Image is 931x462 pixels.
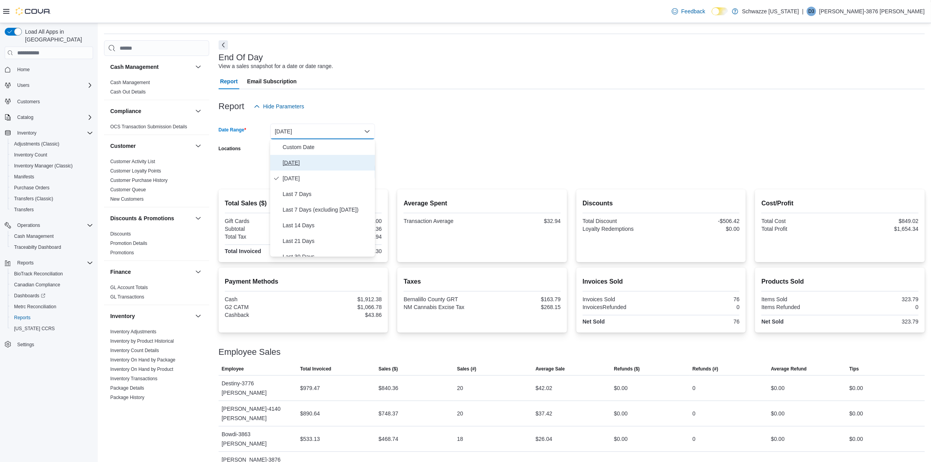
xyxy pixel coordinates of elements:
span: Refunds (#) [692,366,718,372]
span: Canadian Compliance [11,280,93,289]
div: 323.79 [841,318,918,325]
button: Operations [2,220,96,231]
span: Last 14 Days [283,221,372,230]
div: $26.04 [536,434,553,444]
a: Cash Management [11,232,57,241]
button: Adjustments (Classic) [8,138,96,149]
a: Cash Out Details [110,89,146,95]
button: BioTrack Reconciliation [8,268,96,279]
button: Catalog [14,113,36,122]
span: Transfers [14,207,34,213]
div: Inventory [104,327,209,443]
div: $163.79 [484,296,561,302]
button: Transfers (Classic) [8,193,96,204]
button: Settings [2,339,96,350]
button: Reports [8,312,96,323]
div: Total Tax [225,234,302,240]
strong: Net Sold [761,318,784,325]
span: Inventory Manager (Classic) [14,163,73,169]
span: Home [14,65,93,74]
button: Cash Management [194,62,203,72]
div: $748.37 [378,409,398,418]
div: Items Refunded [761,304,838,310]
p: [PERSON_NAME]-3876 [PERSON_NAME] [819,7,925,16]
div: Total Cost [761,218,838,224]
a: Inventory Count [11,150,50,160]
div: Bernalillo County GRT [404,296,481,302]
span: Manifests [11,172,93,182]
a: Inventory On Hand by Product [110,367,173,372]
label: Locations [219,146,241,152]
div: $533.13 [300,434,320,444]
div: $840.36 [378,383,398,393]
span: Dashboards [11,291,93,300]
h3: Inventory [110,312,135,320]
div: Cash [225,296,302,302]
div: [PERSON_NAME]-4140 [PERSON_NAME] [219,401,297,426]
div: 0 [841,304,918,310]
div: 18 [457,434,463,444]
span: Inventory Count [11,150,93,160]
div: $979.47 [300,383,320,393]
div: 20 [457,409,463,418]
span: Last 21 Days [283,236,372,246]
span: Operations [14,221,93,230]
div: $1,912.38 [305,296,382,302]
span: Canadian Compliance [14,282,60,288]
span: Users [14,81,93,90]
span: Last 30 Days [283,252,372,261]
span: Manifests [14,174,34,180]
span: Sales ($) [378,366,398,372]
div: $0.00 [771,434,785,444]
a: Package History [110,395,144,400]
div: G2 CATM [225,304,302,310]
button: Inventory [194,311,203,321]
h2: Discounts [583,199,740,208]
div: Gift Cards [225,218,302,224]
span: Total Invoiced [300,366,331,372]
button: Reports [2,257,96,268]
span: Load All Apps in [GEOGRAPHIC_DATA] [22,28,93,43]
div: 0 [692,434,696,444]
button: Cash Management [110,63,192,71]
div: $37.42 [536,409,553,418]
button: Finance [110,268,192,276]
span: Settings [17,342,34,348]
a: Dashboards [11,291,48,300]
button: Canadian Compliance [8,279,96,290]
h2: Total Sales ($) [225,199,382,208]
a: Traceabilty Dashboard [11,243,64,252]
span: Adjustments (Classic) [11,139,93,149]
div: 0 [663,304,740,310]
span: Inventory Count Details [110,347,159,354]
a: Inventory Transactions [110,376,158,381]
a: Settings [14,340,37,349]
span: Transfers (Classic) [11,194,93,203]
a: Customer Activity List [110,159,155,164]
span: Reports [14,258,93,268]
a: Inventory Manager (Classic) [11,161,76,171]
button: Inventory Count [8,149,96,160]
a: Home [14,65,33,74]
div: $43.86 [305,312,382,318]
span: Email Subscription [247,74,297,89]
button: Customers [2,95,96,107]
span: [DATE] [283,174,372,183]
h2: Invoices Sold [583,277,740,286]
a: BioTrack Reconciliation [11,269,66,279]
div: $0.00 [614,409,628,418]
button: Home [2,64,96,75]
a: Customers [14,97,43,106]
span: Inventory by Product Historical [110,338,174,344]
a: Feedback [669,4,708,19]
div: View a sales snapshot for a date or date range. [219,62,333,70]
span: Inventory Transactions [110,376,158,382]
span: GL Transactions [110,294,144,300]
button: Operations [14,221,43,230]
div: Destiny-3776 [PERSON_NAME] [219,376,297,401]
a: Customer Queue [110,187,146,192]
span: [DATE] [283,158,372,167]
h2: Average Spent [404,199,561,208]
label: Date Range [219,127,246,133]
span: Last 7 Days (excluding [DATE]) [283,205,372,214]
